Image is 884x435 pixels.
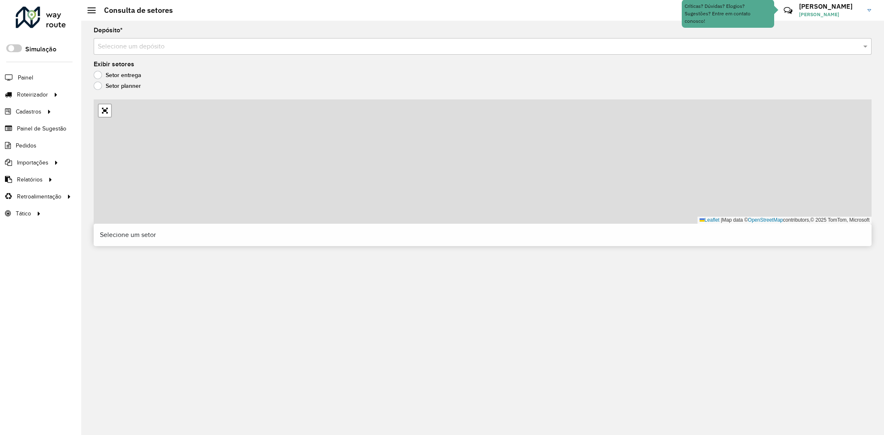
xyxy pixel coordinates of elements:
[99,104,111,117] a: Abrir mapa em tela cheia
[16,107,41,116] span: Cadastros
[17,158,48,167] span: Importações
[17,192,61,201] span: Retroalimentação
[17,124,66,133] span: Painel de Sugestão
[16,209,31,218] span: Tático
[799,11,861,18] span: [PERSON_NAME]
[94,25,123,35] label: Depósito
[779,2,797,19] a: Contato Rápido
[16,141,36,150] span: Pedidos
[94,224,872,246] div: Selecione um setor
[18,73,33,82] span: Painel
[698,217,872,224] div: Map data © contributors,© 2025 TomTom, Microsoft
[25,44,56,54] label: Simulação
[94,71,141,79] label: Setor entrega
[96,6,173,15] h2: Consulta de setores
[17,175,43,184] span: Relatórios
[94,59,134,69] label: Exibir setores
[94,82,141,90] label: Setor planner
[748,217,783,223] a: OpenStreetMap
[700,217,719,223] a: Leaflet
[799,2,861,10] h3: [PERSON_NAME]
[721,217,722,223] span: |
[17,90,48,99] span: Roteirizador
